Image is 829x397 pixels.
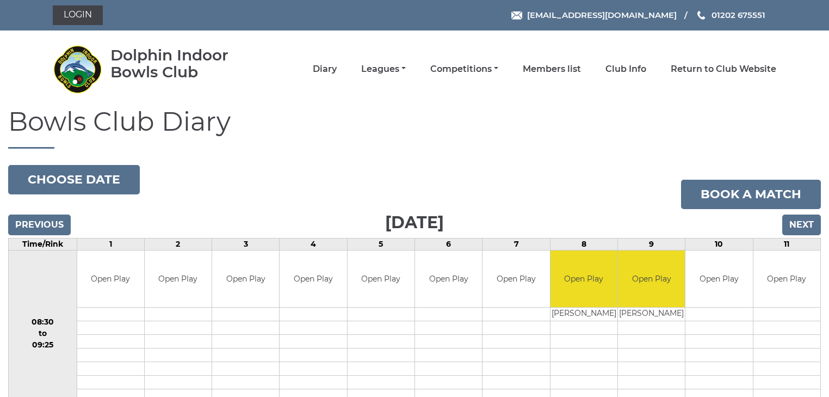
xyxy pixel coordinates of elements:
a: Return to Club Website [671,63,776,75]
td: [PERSON_NAME] [618,308,685,321]
span: [EMAIL_ADDRESS][DOMAIN_NAME] [527,10,677,20]
img: Dolphin Indoor Bowls Club [53,45,102,94]
td: Open Play [348,251,414,308]
td: Time/Rink [9,238,77,250]
td: Open Play [415,251,482,308]
td: 9 [618,238,685,250]
td: 3 [212,238,280,250]
td: [PERSON_NAME] [550,308,617,321]
td: Open Play [753,251,820,308]
td: 5 [347,238,414,250]
td: 11 [753,238,820,250]
img: Email [511,11,522,20]
td: 8 [550,238,617,250]
span: 01202 675551 [712,10,765,20]
a: Diary [313,63,337,75]
td: 1 [77,238,144,250]
div: Dolphin Indoor Bowls Club [110,47,260,81]
a: Leagues [361,63,406,75]
td: 6 [415,238,482,250]
a: Competitions [430,63,498,75]
td: 2 [144,238,212,250]
a: Book a match [681,180,821,209]
button: Choose date [8,165,140,194]
td: Open Play [212,251,279,308]
td: Open Play [145,251,212,308]
a: Login [53,5,103,25]
td: 7 [482,238,550,250]
td: Open Play [550,251,617,308]
input: Previous [8,215,71,235]
td: 10 [685,238,753,250]
a: Phone us 01202 675551 [696,9,765,21]
td: Open Play [685,251,752,308]
td: Open Play [77,251,144,308]
td: 4 [280,238,347,250]
td: Open Play [618,251,685,308]
td: Open Play [482,251,549,308]
h1: Bowls Club Diary [8,107,821,149]
a: Email [EMAIL_ADDRESS][DOMAIN_NAME] [511,9,677,21]
a: Club Info [605,63,646,75]
input: Next [782,215,821,235]
td: Open Play [280,251,347,308]
img: Phone us [697,11,705,20]
a: Members list [523,63,581,75]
